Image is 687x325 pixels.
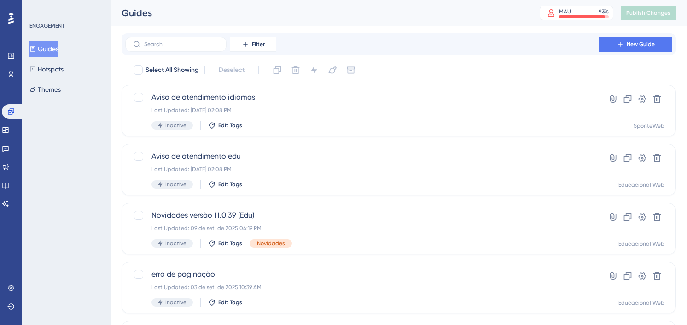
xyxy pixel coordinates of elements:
span: Inactive [165,181,186,188]
input: Search [144,41,219,47]
span: Aviso de atendimento edu [151,151,572,162]
div: Educacional Web [618,240,664,248]
span: Inactive [165,299,186,306]
span: erro de paginação [151,269,572,280]
span: Edit Tags [218,122,242,129]
span: Novidades versão 11.0.39 (Edu) [151,210,572,221]
div: Educacional Web [618,299,664,307]
button: Edit Tags [208,240,242,247]
span: Select All Showing [146,65,199,76]
span: Edit Tags [218,299,242,306]
div: Last Updated: 09 de set. de 2025 04:19 PM [151,225,572,232]
div: ENGAGEMENT [29,22,64,30]
button: Publish Changes [621,6,676,20]
button: Guides [29,41,58,57]
div: Last Updated: [DATE] 02:08 PM [151,106,572,114]
span: Edit Tags [218,181,242,188]
button: Edit Tags [208,181,242,188]
button: Edit Tags [208,122,242,129]
button: New Guide [599,37,672,52]
button: Hotspots [29,61,64,77]
div: Guides [122,6,517,19]
button: Edit Tags [208,299,242,306]
div: SponteWeb [634,122,664,130]
span: Publish Changes [626,9,670,17]
span: New Guide [627,41,655,48]
span: Deselect [219,65,245,76]
span: Inactive [165,122,186,129]
span: Filter [252,41,265,48]
div: Last Updated: 03 de set. de 2025 10:39 AM [151,284,572,291]
span: Inactive [165,240,186,247]
span: Aviso de atendimento idiomas [151,92,572,103]
div: Educacional Web [618,181,664,189]
button: Filter [230,37,276,52]
span: Edit Tags [218,240,242,247]
div: MAU [559,8,571,15]
span: Novidades [257,240,285,247]
div: 93 % [599,8,609,15]
div: Last Updated: [DATE] 02:08 PM [151,165,572,173]
button: Themes [29,81,61,98]
button: Deselect [210,62,253,78]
